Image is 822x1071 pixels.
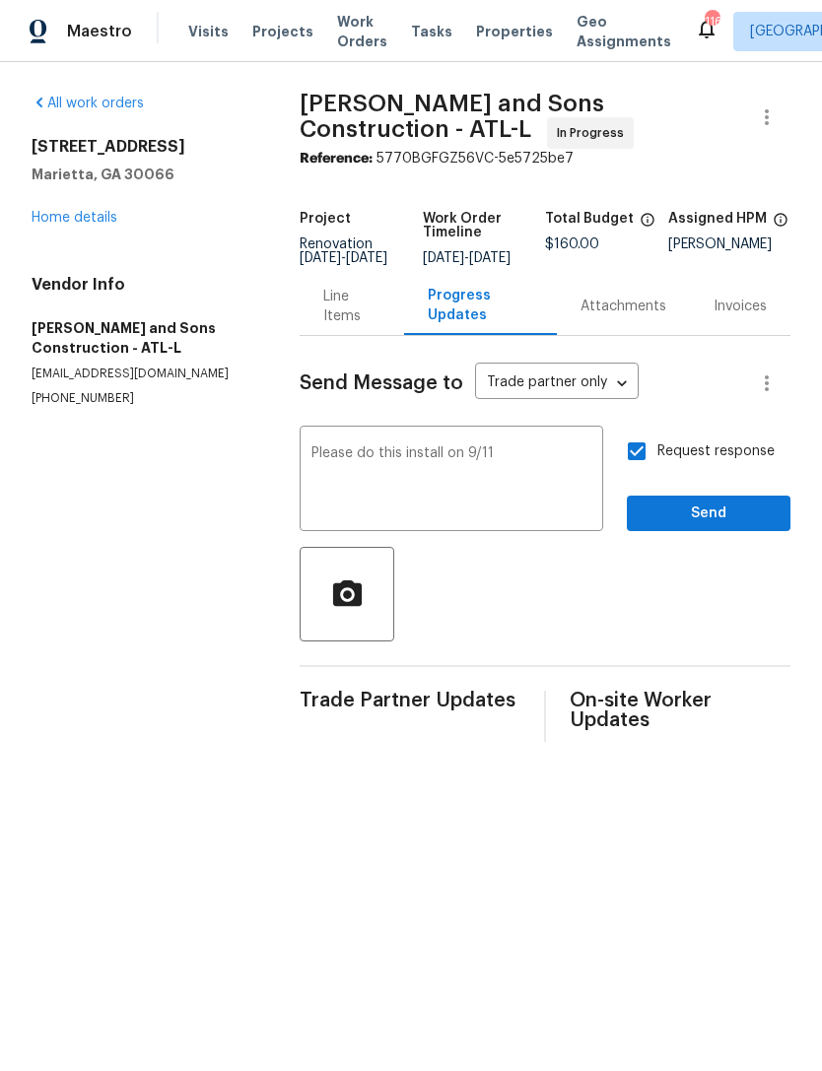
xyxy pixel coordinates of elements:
a: All work orders [32,97,144,110]
b: Reference: [300,152,373,166]
h5: Assigned HPM [668,212,767,226]
h4: Vendor Info [32,275,252,295]
div: Trade partner only [475,368,639,400]
span: [DATE] [300,251,341,265]
span: [DATE] [469,251,511,265]
div: Line Items [323,287,380,326]
div: 116 [705,12,719,32]
div: Attachments [581,297,666,316]
span: In Progress [557,123,632,143]
span: - [300,251,387,265]
span: Projects [252,22,313,41]
p: [PHONE_NUMBER] [32,390,252,407]
h5: Work Order Timeline [423,212,545,239]
span: Visits [188,22,229,41]
span: Work Orders [337,12,387,51]
span: Properties [476,22,553,41]
div: Invoices [714,297,767,316]
h2: [STREET_ADDRESS] [32,137,252,157]
h5: Project [300,212,351,226]
h5: Total Budget [545,212,634,226]
span: On-site Worker Updates [570,691,790,730]
span: Renovation [300,237,387,265]
h5: Marietta, GA 30066 [32,165,252,184]
a: Home details [32,211,117,225]
p: [EMAIL_ADDRESS][DOMAIN_NAME] [32,366,252,382]
span: Send Message to [300,373,463,393]
span: - [423,251,511,265]
div: [PERSON_NAME] [668,237,790,251]
span: Request response [657,441,775,462]
span: Tasks [411,25,452,38]
span: The total cost of line items that have been proposed by Opendoor. This sum includes line items th... [640,212,655,237]
span: Geo Assignments [577,12,671,51]
span: [DATE] [346,251,387,265]
span: $160.00 [545,237,599,251]
span: The hpm assigned to this work order. [773,212,788,237]
button: Send [627,496,790,532]
span: [DATE] [423,251,464,265]
span: [PERSON_NAME] and Sons Construction - ATL-L [300,92,604,141]
h5: [PERSON_NAME] and Sons Construction - ATL-L [32,318,252,358]
span: Maestro [67,22,132,41]
span: Send [643,502,775,526]
div: Progress Updates [428,286,533,325]
span: Trade Partner Updates [300,691,520,710]
div: 5770BGFGZ56VC-5e5725be7 [300,149,790,168]
textarea: Please do this install on 9/11 [311,446,591,515]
